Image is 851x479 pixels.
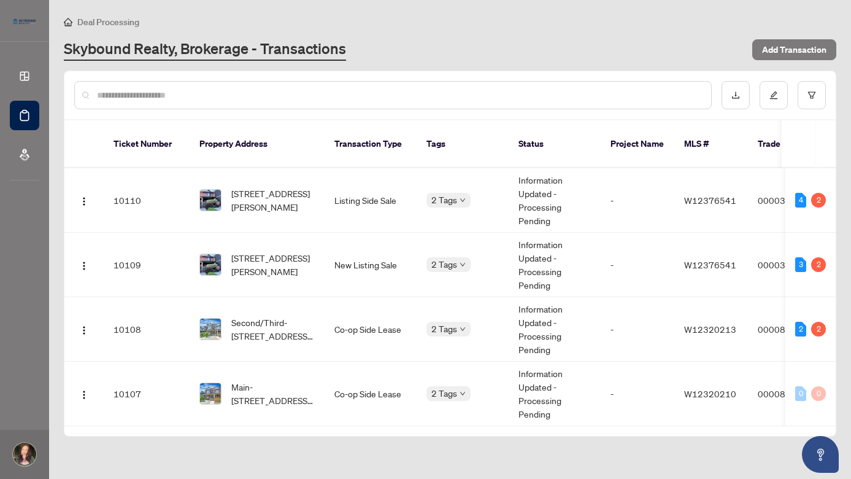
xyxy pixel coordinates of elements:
span: 2 Tags [431,257,457,271]
td: - [601,168,674,233]
span: 2 Tags [431,386,457,400]
span: home [64,18,72,26]
div: 2 [795,322,806,337]
img: Logo [79,325,89,335]
span: download [731,91,740,99]
button: download [722,81,750,109]
span: down [460,326,466,332]
td: - [601,362,674,426]
span: W12320210 [684,388,736,399]
button: Logo [74,319,94,339]
td: Listing Side Sale [325,168,417,233]
img: Logo [79,197,89,206]
button: Logo [74,255,94,275]
div: 0 [795,386,806,401]
div: 0 [811,386,826,401]
td: 000085 [748,297,834,362]
td: 10109 [104,233,190,297]
td: 000035 [748,168,834,233]
span: W12376541 [684,259,736,270]
img: thumbnail-img [200,190,221,211]
div: 4 [795,193,806,208]
th: Trade Number [748,120,834,168]
td: 000035 [748,233,834,297]
span: Main-[STREET_ADDRESS][PERSON_NAME] [231,380,315,407]
button: filter [798,81,826,109]
button: Open asap [802,436,839,473]
span: Second/Third-[STREET_ADDRESS][PERSON_NAME] [231,316,315,343]
td: Co-op Side Lease [325,362,417,426]
span: down [460,262,466,268]
span: 2 Tags [431,193,457,207]
span: 2 Tags [431,322,457,336]
span: [STREET_ADDRESS][PERSON_NAME] [231,251,315,278]
th: Project Name [601,120,674,168]
a: Skybound Realty, Brokerage - Transactions [64,39,346,61]
button: Logo [74,190,94,210]
td: - [601,233,674,297]
th: Transaction Type [325,120,417,168]
div: 2 [811,257,826,272]
th: MLS # [674,120,748,168]
th: Property Address [190,120,325,168]
button: edit [760,81,788,109]
img: thumbnail-img [200,254,221,275]
span: W12320213 [684,324,736,335]
span: Deal Processing [77,17,139,28]
td: - [601,297,674,362]
td: Information Updated - Processing Pending [509,168,601,233]
img: thumbnail-img [200,319,221,340]
img: Logo [79,390,89,400]
span: edit [769,91,778,99]
button: Logo [74,384,94,403]
span: down [460,391,466,397]
div: 2 [811,193,826,208]
span: down [460,197,466,203]
td: Information Updated - Processing Pending [509,362,601,426]
span: W12376541 [684,195,736,206]
th: Ticket Number [104,120,190,168]
td: 10108 [104,297,190,362]
img: logo [10,15,39,28]
div: 2 [811,322,826,337]
img: Profile Icon [13,443,36,466]
span: filter [807,91,816,99]
td: New Listing Sale [325,233,417,297]
img: thumbnail-img [200,383,221,404]
td: 000086 [748,362,834,426]
span: Add Transaction [762,40,826,60]
td: Information Updated - Processing Pending [509,297,601,362]
th: Status [509,120,601,168]
span: [STREET_ADDRESS][PERSON_NAME] [231,187,315,214]
td: 10110 [104,168,190,233]
button: Add Transaction [752,39,836,60]
td: Co-op Side Lease [325,297,417,362]
th: Tags [417,120,509,168]
img: Logo [79,261,89,271]
td: Information Updated - Processing Pending [509,233,601,297]
div: 3 [795,257,806,272]
td: 10107 [104,362,190,426]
